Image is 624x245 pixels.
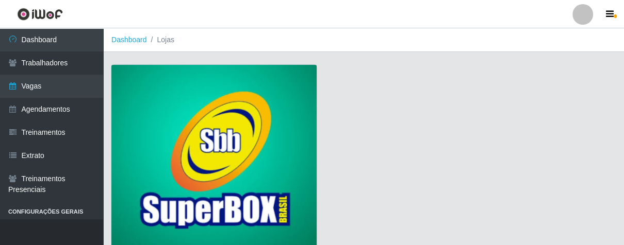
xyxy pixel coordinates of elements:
a: Dashboard [111,36,147,44]
nav: breadcrumb [103,28,624,52]
img: CoreUI Logo [17,8,63,21]
li: Lojas [147,34,174,45]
